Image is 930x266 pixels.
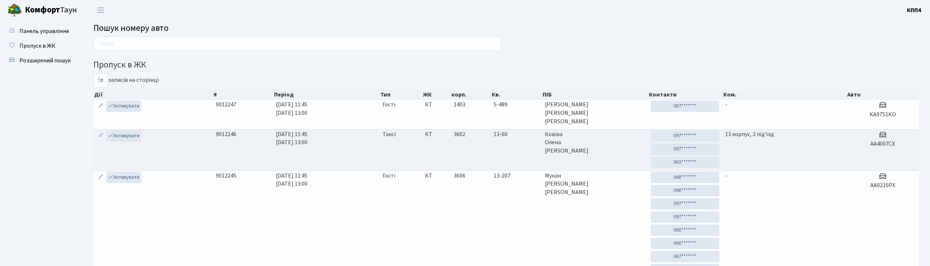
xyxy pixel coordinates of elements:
[422,90,451,100] th: ЖК
[494,172,539,180] span: 13-207
[216,130,236,138] span: 9012246
[648,90,723,100] th: Контакти
[276,130,307,147] span: [DATE] 11:45 [DATE] 13:00
[849,141,916,147] h5: АА4007СХ
[96,130,105,142] a: Редагувати
[93,73,159,87] label: записів на сторінці
[4,53,77,68] a: Розширений пошук
[425,130,448,139] span: КТ
[545,130,645,156] span: Ковіка Олена [PERSON_NAME]
[380,90,422,100] th: Тип
[216,172,236,180] span: 9012245
[545,172,645,197] span: Мукан [PERSON_NAME] [PERSON_NAME]
[93,22,169,34] span: Пошук номеру авто
[93,73,108,87] select: записів на сторінці
[846,90,919,100] th: Авто
[19,57,71,65] span: Розширений пошук
[7,3,22,18] img: logo.png
[4,24,77,39] a: Панель управління
[849,111,916,118] h5: КА9751КО
[907,6,921,14] b: КПП4
[96,101,105,112] a: Редагувати
[4,39,77,53] a: Пропуск в ЖК
[454,130,465,138] span: 3602
[454,101,465,109] span: 1403
[907,6,921,15] a: КПП4
[92,4,110,16] button: Переключити навігацію
[542,90,648,100] th: ПІБ
[25,4,77,17] span: Таун
[93,90,213,100] th: Дії
[725,172,727,180] span: -
[96,172,105,183] a: Редагувати
[454,172,465,180] span: 3606
[106,130,141,142] a: Активувати
[93,37,501,51] input: Пошук
[725,101,727,109] span: -
[425,101,448,109] span: КТ
[383,130,396,139] span: Таксі
[545,101,645,126] span: [PERSON_NAME] [PERSON_NAME] [PERSON_NAME]
[276,101,307,117] span: [DATE] 11:45 [DATE] 13:00
[491,90,542,100] th: Кв.
[93,60,919,70] h4: Пропуск в ЖК
[216,101,236,109] span: 9012247
[383,101,395,109] span: Гості
[451,90,491,100] th: корп.
[849,182,916,189] h5: АА0210РХ
[19,27,69,35] span: Панель управління
[494,130,539,139] span: 13-60
[25,4,60,16] b: Комфорт
[213,90,273,100] th: #
[425,172,448,180] span: КТ
[723,90,846,100] th: Ком.
[725,130,774,138] span: 13 корпус, 2 під'їзд
[273,90,380,100] th: Період
[383,172,395,180] span: Гості
[19,42,55,50] span: Пропуск в ЖК
[494,101,539,109] span: 5-489
[106,101,141,112] a: Активувати
[276,172,307,188] span: [DATE] 11:45 [DATE] 13:00
[106,172,141,183] a: Активувати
